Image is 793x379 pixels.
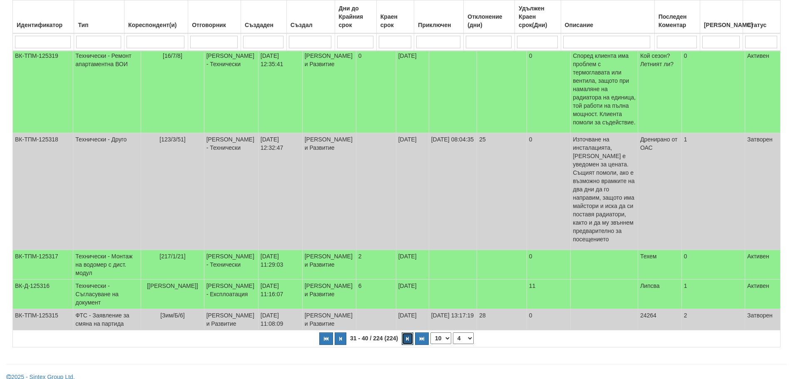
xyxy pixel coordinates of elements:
span: [16/7/8] [163,52,182,59]
th: Създаден: No sort applied, activate to apply an ascending sort [241,0,286,34]
th: Описание: No sort applied, activate to apply an ascending sort [561,0,654,34]
td: [DATE] [396,309,429,330]
td: ВК-Д-125316 [13,280,73,309]
td: [PERSON_NAME] и Развитие [302,280,356,309]
span: [123/3/51] [159,136,185,143]
div: Последен Коментар [657,11,698,31]
div: Идентификатор [15,19,72,31]
div: Статус [745,19,778,31]
th: Удължен Краен срок(Дни): No sort applied, activate to apply an ascending sort [515,0,561,34]
td: 0 [527,50,571,133]
td: ФТС - Заявление за смяна на партида [73,309,141,330]
button: Първа страница [319,332,333,345]
span: [Зим/Б/6] [160,312,184,319]
th: Кореспондент(и): No sort applied, activate to apply an ascending sort [124,0,188,34]
th: Брой Файлове: No sort applied, activate to apply an ascending sort [700,0,743,34]
button: Следваща страница [402,332,413,345]
span: 31 - 40 / 224 (224) [348,335,400,342]
span: [217/1/21] [159,253,185,260]
td: [PERSON_NAME] - Технически [204,50,258,133]
td: 0 [527,133,571,250]
span: 0 [358,52,362,59]
td: Технически - Ремонт апартаментна ВОИ [73,50,141,133]
td: [DATE] [396,50,429,133]
td: [PERSON_NAME] и Развитие [204,309,258,330]
div: Отговорник [190,19,239,31]
span: Дренирано от ОАС [640,136,677,151]
td: Затворен [745,309,781,330]
button: Предишна страница [335,332,346,345]
div: Дни до Крайния срок [337,2,374,31]
select: Брой редове на страница [430,332,451,344]
td: 0 [681,50,745,133]
td: [PERSON_NAME] - Технически [204,250,258,280]
div: Кореспондент(и) [127,19,186,31]
p: Според клиента има проблем с термоглавата или вентила, защото при намаляне на радиатора на единиц... [573,52,636,126]
td: Технически - Монтаж на водомер с дист. модул [73,250,141,280]
td: 0 [527,250,571,280]
span: Липсва [640,282,660,289]
th: Последен Коментар: No sort applied, activate to apply an ascending sort [654,0,700,34]
td: 1 [681,280,745,309]
th: Идентификатор: No sort applied, activate to apply an ascending sort [13,0,74,34]
span: Техем [640,253,657,260]
div: Отклонение (дни) [466,11,512,31]
td: [DATE] 11:16:07 [258,280,302,309]
td: ВК-ТПМ-125319 [13,50,73,133]
td: [DATE] 12:32:47 [258,133,302,250]
td: [PERSON_NAME] - Експлоатация [204,280,258,309]
td: [DATE] 12:35:41 [258,50,302,133]
span: 24264 [640,312,656,319]
th: Тип: No sort applied, activate to apply an ascending sort [74,0,124,34]
td: 1 [681,133,745,250]
div: Създаден [243,19,284,31]
span: [[PERSON_NAME]] [147,282,198,289]
td: [PERSON_NAME] - Технически [204,133,258,250]
div: Описание [563,19,652,31]
p: Източване на инсталацията, [PERSON_NAME] е уведомен за цената. Същият помоли, ако е възможно врам... [573,135,636,243]
td: 0 [681,250,745,280]
td: ВК-ТПМ-125315 [13,309,73,330]
td: 25 [477,133,527,250]
span: 2 [358,253,362,260]
th: Дни до Крайния срок: No sort applied, activate to apply an ascending sort [335,0,376,34]
div: Удължен Краен срок(Дни) [517,2,558,31]
td: [PERSON_NAME] и Развитие [302,309,356,330]
th: Статус: No sort applied, activate to apply an ascending sort [743,0,781,34]
td: [DATE] [396,250,429,280]
td: Технически - Друго [73,133,141,250]
div: [PERSON_NAME] [702,19,741,31]
td: [DATE] [396,133,429,250]
td: Активен [745,250,781,280]
select: Страница номер [453,332,474,344]
th: Отговорник: No sort applied, activate to apply an ascending sort [188,0,241,34]
td: 11 [527,280,571,309]
td: [DATE] 13:17:19 [429,309,477,330]
span: 6 [358,282,362,289]
td: [PERSON_NAME] и Развитие [302,250,356,280]
td: [DATE] 08:04:35 [429,133,477,250]
td: [PERSON_NAME] и Развитие [302,133,356,250]
span: Кой сезон? Летният ли? [640,52,674,67]
td: [PERSON_NAME] и Развитие [302,50,356,133]
button: Последна страница [415,332,429,345]
th: Краен срок: No sort applied, activate to apply an ascending sort [376,0,414,34]
div: Краен срок [379,11,412,31]
td: ВК-ТПМ-125317 [13,250,73,280]
td: 28 [477,309,527,330]
td: [DATE] 11:29:03 [258,250,302,280]
td: ВК-ТПМ-125318 [13,133,73,250]
th: Отклонение (дни): No sort applied, activate to apply an ascending sort [464,0,515,34]
div: Приключен [416,19,461,31]
td: 0 [527,309,571,330]
td: Активен [745,50,781,133]
th: Създал: No sort applied, activate to apply an ascending sort [286,0,335,34]
td: [DATE] [396,280,429,309]
th: Приключен: No sort applied, activate to apply an ascending sort [414,0,464,34]
td: Затворен [745,133,781,250]
td: Активен [745,280,781,309]
div: Създал [289,19,333,31]
td: 2 [681,309,745,330]
div: Тип [76,19,122,31]
td: [DATE] 11:08:09 [258,309,302,330]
